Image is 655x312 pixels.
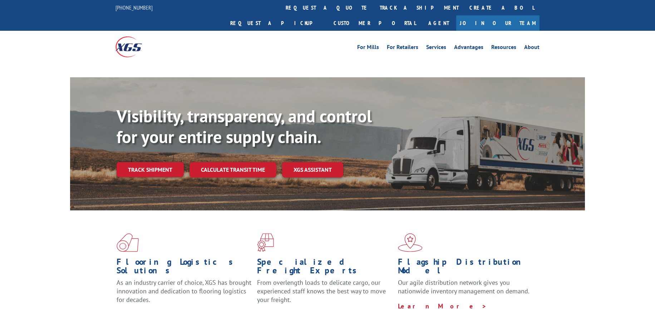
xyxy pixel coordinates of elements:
b: Visibility, transparency, and control for your entire supply chain. [117,105,372,148]
span: Our agile distribution network gives you nationwide inventory management on demand. [398,278,530,295]
a: Request a pickup [225,15,328,31]
a: Agent [421,15,456,31]
a: Join Our Team [456,15,540,31]
a: Advantages [454,44,483,52]
a: For Mills [357,44,379,52]
a: Services [426,44,446,52]
img: xgs-icon-focused-on-flooring-red [257,233,274,252]
a: Track shipment [117,162,184,177]
a: For Retailers [387,44,418,52]
h1: Flagship Distribution Model [398,258,533,278]
a: Customer Portal [328,15,421,31]
img: xgs-icon-flagship-distribution-model-red [398,233,423,252]
a: [PHONE_NUMBER] [115,4,153,11]
img: xgs-icon-total-supply-chain-intelligence-red [117,233,139,252]
h1: Flooring Logistics Solutions [117,258,252,278]
a: Resources [491,44,516,52]
a: XGS ASSISTANT [282,162,343,177]
a: Learn More > [398,302,487,310]
span: As an industry carrier of choice, XGS has brought innovation and dedication to flooring logistics... [117,278,251,304]
p: From overlength loads to delicate cargo, our experienced staff knows the best way to move your fr... [257,278,392,310]
a: About [524,44,540,52]
h1: Specialized Freight Experts [257,258,392,278]
a: Calculate transit time [189,162,276,177]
